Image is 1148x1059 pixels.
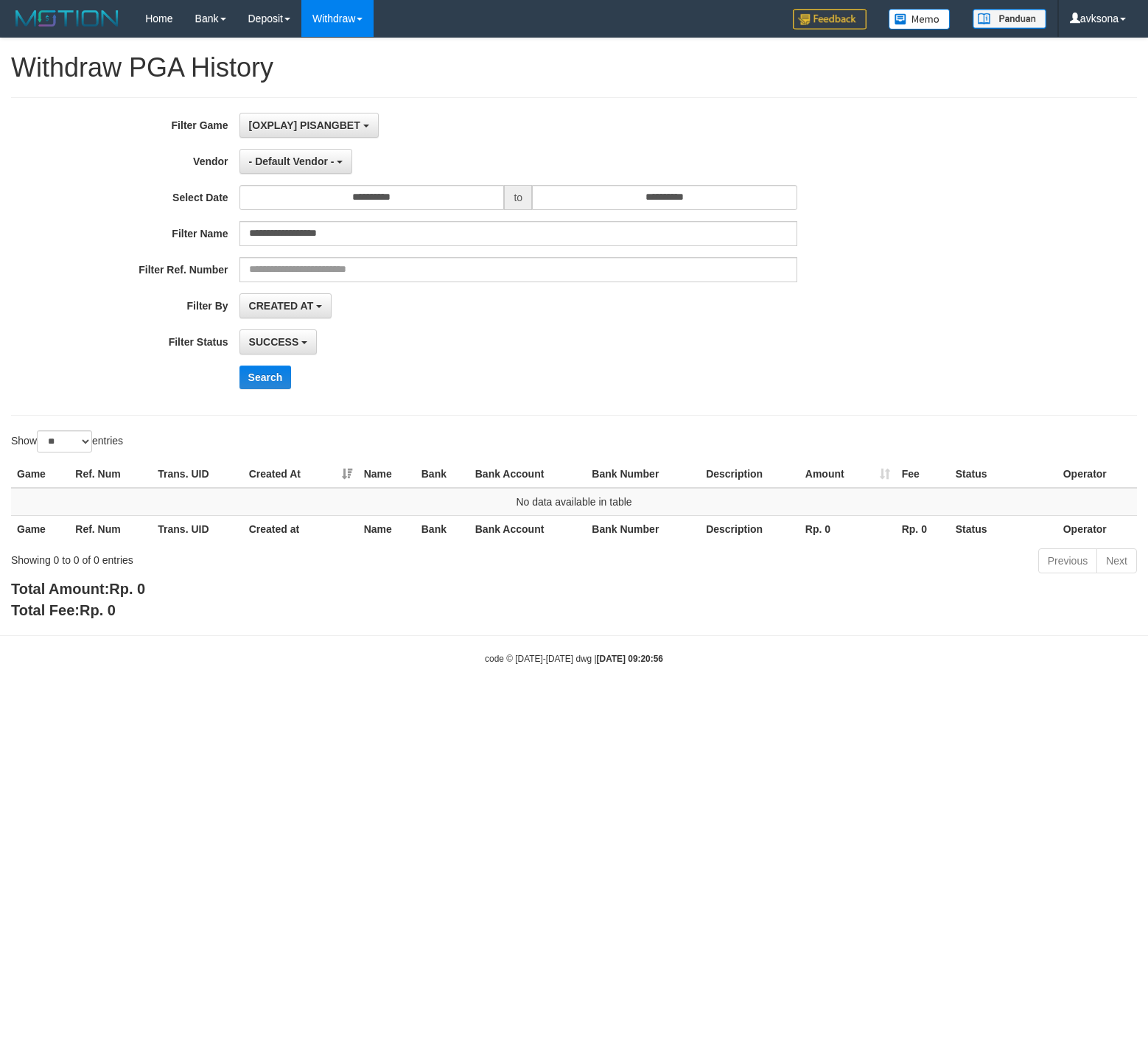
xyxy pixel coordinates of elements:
[1038,548,1097,573] a: Previous
[586,515,700,542] th: Bank Number
[239,113,379,138] button: [OXPLAY] PISANGBET
[37,430,92,452] select: Showentries
[504,185,532,210] span: to
[358,461,416,488] th: Name
[950,515,1057,542] th: Status
[1096,548,1137,573] a: Next
[243,515,358,542] th: Created at
[1057,515,1137,542] th: Operator
[416,515,469,542] th: Bank
[793,9,867,29] img: Feedback.jpg
[11,53,1137,83] h1: Withdraw PGA History
[1057,461,1137,488] th: Operator
[11,515,69,542] th: Game
[239,149,353,174] button: - Default Vendor -
[239,366,292,389] button: Search
[11,602,116,618] b: Total Fee:
[700,515,799,542] th: Description
[11,430,123,452] label: Show entries
[799,515,896,542] th: Rp. 0
[11,461,69,488] th: Game
[896,461,950,488] th: Fee
[243,461,358,488] th: Created At: activate to sort column ascending
[416,461,469,488] th: Bank
[469,461,587,488] th: Bank Account
[11,581,145,597] b: Total Amount:
[485,654,663,664] small: code © [DATE]-[DATE] dwg |
[80,602,116,618] span: Rp. 0
[973,9,1046,29] img: panduan.png
[239,293,332,318] button: CREATED AT
[896,515,950,542] th: Rp. 0
[152,461,242,488] th: Trans. UID
[69,461,152,488] th: Ref. Num
[469,515,587,542] th: Bank Account
[358,515,416,542] th: Name
[586,461,700,488] th: Bank Number
[597,654,663,664] strong: [DATE] 09:20:56
[109,581,145,597] span: Rp. 0
[249,119,360,131] span: [OXPLAY] PISANGBET
[11,547,467,567] div: Showing 0 to 0 of 0 entries
[249,336,299,348] span: SUCCESS
[239,329,318,354] button: SUCCESS
[249,300,314,312] span: CREATED AT
[152,515,242,542] th: Trans. UID
[950,461,1057,488] th: Status
[249,155,335,167] span: - Default Vendor -
[799,461,896,488] th: Amount: activate to sort column ascending
[700,461,799,488] th: Description
[11,488,1137,516] td: No data available in table
[11,7,123,29] img: MOTION_logo.png
[889,9,951,29] img: Button%20Memo.svg
[69,515,152,542] th: Ref. Num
